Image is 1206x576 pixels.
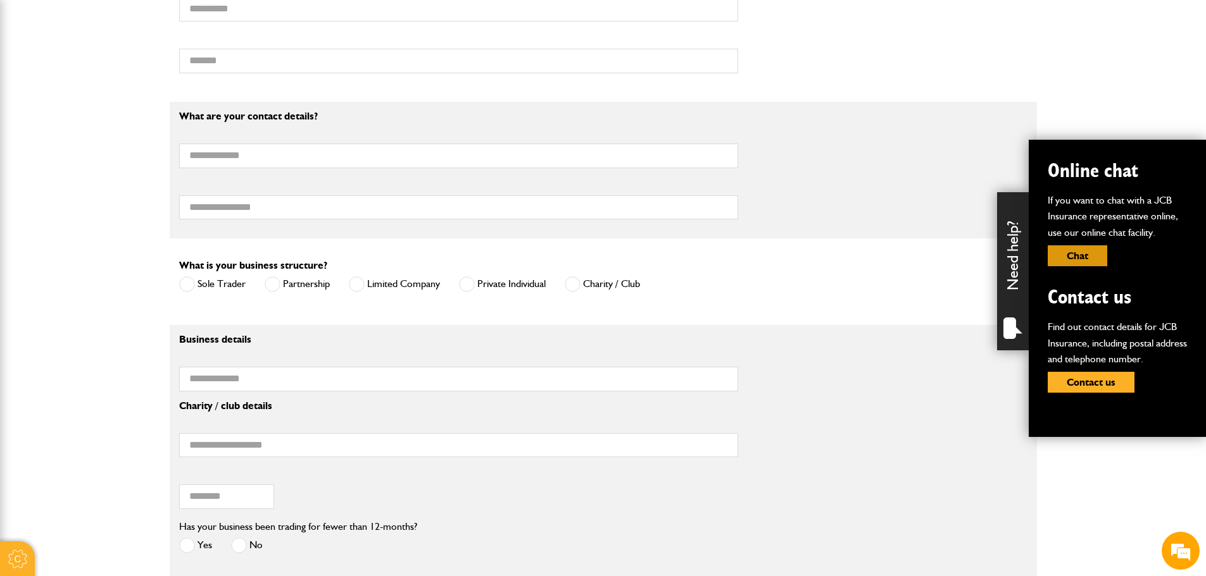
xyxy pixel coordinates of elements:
[179,537,212,553] label: Yes
[1048,245,1107,266] button: Chat
[22,137,73,147] div: JCB Insurance
[1048,192,1187,241] p: If you want to chat with a JCB Insurance representative online, use our online chat facility.
[265,276,330,292] label: Partnership
[85,336,123,345] em: Setback
[35,307,225,328] span: No, I don't require any further information
[201,352,211,363] span: More actions
[41,70,72,88] img: d_20077148190_operators_62643000001515001
[6,368,241,413] textarea: Type your message and hit 'Enter'
[179,260,327,271] label: What is your business structure?
[1048,159,1187,183] h2: Online chat
[208,6,238,37] div: Minimize live chat window
[179,401,738,411] p: Charity / club details
[14,70,33,89] div: Navigation go back
[179,522,417,532] label: Has your business been trading for fewer than 12-months?
[16,152,231,232] div: 2:59 PM
[1048,372,1134,393] button: Contact us
[565,276,640,292] label: Charity / Club
[1048,319,1187,367] p: Find out contact details for JCB Insurance, including postal address and telephone number.
[459,276,546,292] label: Private Individual
[37,279,225,300] span: I would like a link to the policy documents
[25,157,222,227] span: Our Hiremaster, Plantmaster and Plantmax policies all provide 'All Risks' cover - as a minimum th...
[179,334,738,345] p: Business details
[85,71,232,88] div: JCB Insurance
[349,276,440,292] label: Limited Company
[1048,285,1187,309] h2: Contact us
[179,111,738,121] p: What are your contact details?
[179,276,246,292] label: Sole Trader
[217,352,231,363] span: End chat
[997,192,1029,350] div: Need help?
[56,251,225,273] span: Yes, I would like to speak to someone
[231,537,263,553] label: No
